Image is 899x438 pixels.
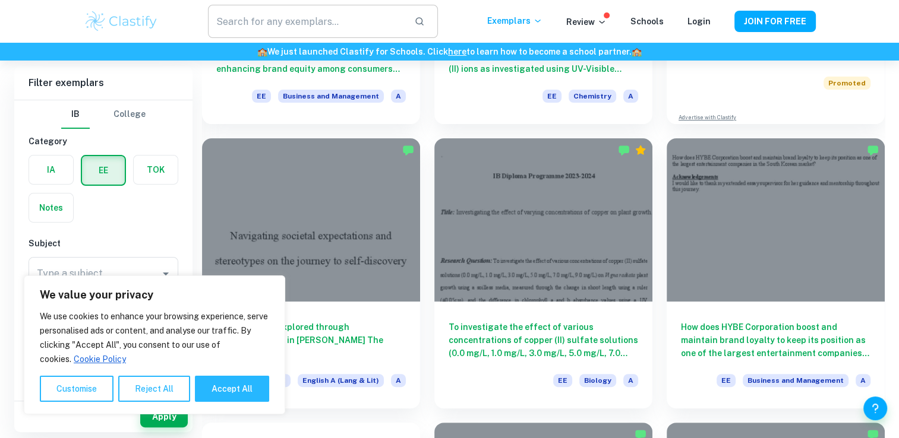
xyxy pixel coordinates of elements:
[208,5,404,38] input: Search for any exemplars...
[278,90,384,103] span: Business and Management
[824,77,870,90] span: Promoted
[681,320,870,360] h6: How does HYBE Corporation boost and maintain brand loyalty to keep its position as one of the lar...
[667,138,885,408] a: How does HYBE Corporation boost and maintain brand loyalty to keep its position as one of the lar...
[618,144,630,156] img: Marked
[2,45,897,58] h6: We just launched Clastify for Schools. Click to learn how to become a school partner.
[717,374,736,387] span: EE
[579,374,616,387] span: Biology
[448,47,466,56] a: here
[14,66,193,100] h6: Filter exemplars
[140,406,188,427] button: Apply
[856,374,870,387] span: A
[257,47,267,56] span: 🏫
[623,374,638,387] span: A
[118,376,190,402] button: Reject All
[635,144,646,156] div: Premium
[195,376,269,402] button: Accept All
[252,90,271,103] span: EE
[630,17,664,26] a: Schools
[553,374,572,387] span: EE
[29,135,178,148] h6: Category
[679,113,736,122] a: Advertise with Clastify
[569,90,616,103] span: Chemistry
[434,138,652,408] a: To investigate the effect of various concentrations of copper (II) sulfate solutions (0.0 mg/L, 1...
[202,138,420,408] a: How is identity explored through [PERSON_NAME] in [PERSON_NAME] The Leavers?EEEnglish A (Lang & L...
[487,14,542,27] p: Exemplars
[623,90,638,103] span: A
[82,156,125,185] button: EE
[402,144,414,156] img: Marked
[157,265,174,282] button: Open
[743,374,848,387] span: Business and Management
[566,15,607,28] p: Review
[61,100,146,129] div: Filter type choice
[29,237,178,250] h6: Subject
[29,155,73,184] button: IA
[687,17,711,26] a: Login
[734,11,816,32] button: JOIN FOR FREE
[134,155,178,184] button: TOK
[40,309,269,366] p: We use cookies to enhance your browsing experience, serve personalised ads or content, and analys...
[391,90,406,103] span: A
[863,396,887,420] button: Help and Feedback
[542,90,562,103] span: EE
[24,275,285,414] div: We value your privacy
[449,320,638,360] h6: To investigate the effect of various concentrations of copper (II) sulfate solutions (0.0 mg/L, 1...
[867,144,879,156] img: Marked
[113,100,146,129] button: College
[298,374,384,387] span: English A (Lang & Lit)
[40,376,113,402] button: Customise
[391,374,406,387] span: A
[216,320,406,360] h6: How is identity explored through [PERSON_NAME] in [PERSON_NAME] The Leavers?
[40,288,269,302] p: We value your privacy
[73,354,127,364] a: Cookie Policy
[632,47,642,56] span: 🏫
[84,9,159,33] img: Clastify logo
[29,193,73,222] button: Notes
[61,100,90,129] button: IB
